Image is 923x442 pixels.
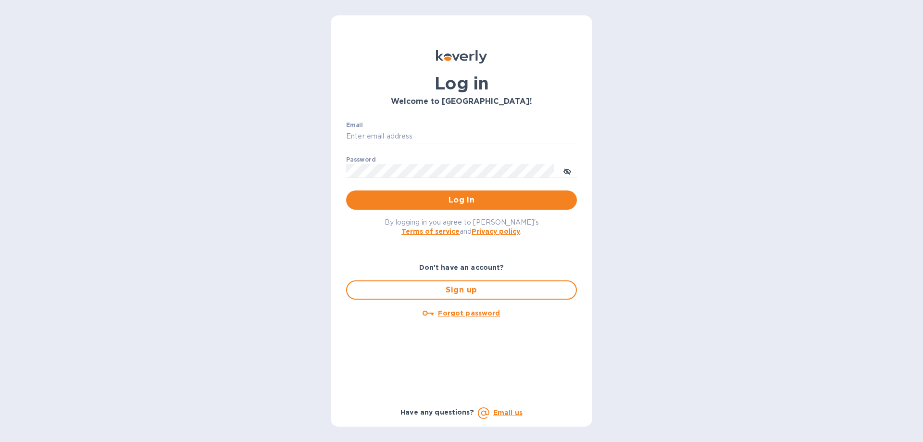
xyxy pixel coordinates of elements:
[493,409,523,417] a: Email us
[438,309,500,317] u: Forgot password
[401,227,460,235] a: Terms of service
[355,284,568,296] span: Sign up
[346,73,577,93] h1: Log in
[346,122,363,128] label: Email
[346,97,577,106] h3: Welcome to [GEOGRAPHIC_DATA]!
[346,157,375,163] label: Password
[346,190,577,210] button: Log in
[346,280,577,300] button: Sign up
[558,161,577,180] button: toggle password visibility
[400,408,474,416] b: Have any questions?
[419,264,504,271] b: Don't have an account?
[472,227,520,235] a: Privacy policy
[354,194,569,206] span: Log in
[436,50,487,63] img: Koverly
[385,218,539,235] span: By logging in you agree to [PERSON_NAME]'s and .
[346,129,577,144] input: Enter email address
